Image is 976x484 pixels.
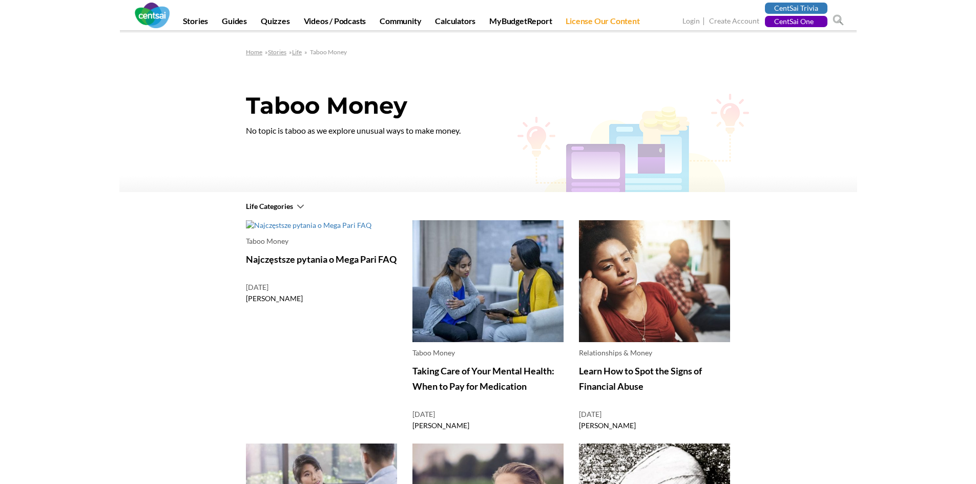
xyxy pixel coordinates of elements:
[246,91,730,124] h1: Taboo Money
[412,365,554,392] a: Taking Care of Your Mental Health: When to Pay for Medication
[255,16,296,30] a: Quizzes
[412,220,564,342] img: Taking Care of Your Mental Health: When to Pay for Medication
[373,16,427,30] a: Community
[579,421,636,430] a: [PERSON_NAME]
[246,48,347,56] span: » » »
[177,16,215,30] a: Stories
[246,294,303,303] a: [PERSON_NAME]
[246,282,397,292] span: [DATE]
[579,220,730,342] img: Learn How to Spot the Signs of Financial Abuse
[559,16,646,30] a: License Our Content
[579,365,702,392] a: Learn How to Spot the Signs of Financial Abuse
[483,16,558,30] a: MyBudgetReport
[579,409,730,419] span: [DATE]
[246,124,497,137] p: No topic is taboo as we explore unusual ways to make money.
[246,237,288,245] a: Taboo Money
[429,16,482,30] a: Calculators
[765,3,827,14] a: CentSai Trivia
[246,220,397,230] img: Najczęstsze pytania o Mega Pari FAQ
[682,16,700,27] a: Login
[709,16,759,27] a: Create Account
[216,16,253,30] a: Guides
[412,348,455,357] a: Taboo Money
[412,421,469,430] a: [PERSON_NAME]
[246,254,397,265] a: Najczęstsze pytania o Mega Pari FAQ
[412,409,564,419] span: [DATE]
[298,16,372,30] a: Videos / Podcasts
[310,48,347,56] span: Taboo Money
[246,202,304,211] a: Life Categories
[701,15,708,27] span: |
[579,348,652,357] a: Relationships & Money
[292,48,302,56] a: Life
[135,3,170,28] img: CentSai
[765,16,827,27] a: CentSai One
[268,48,286,56] a: Stories
[246,48,262,56] a: Home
